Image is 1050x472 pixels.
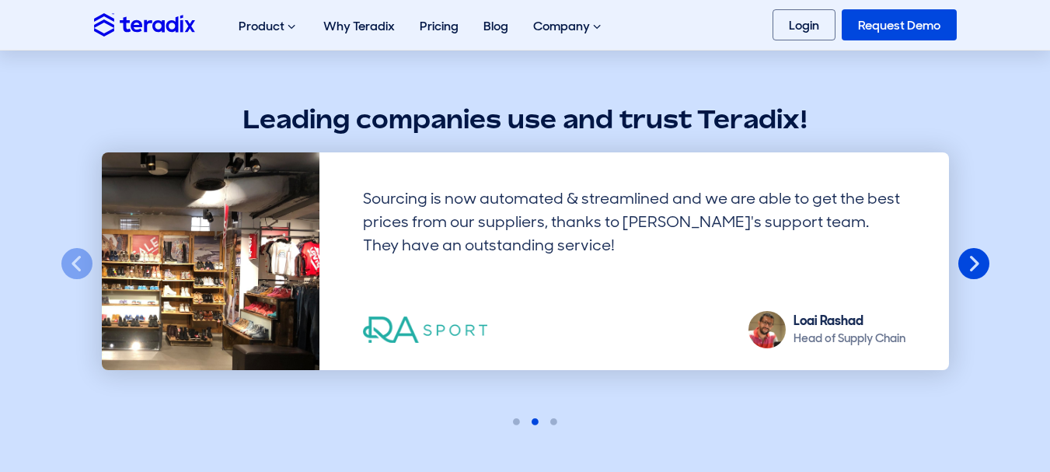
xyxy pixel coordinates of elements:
[842,9,957,40] a: Request Demo
[538,414,550,427] button: 3 of 3
[351,174,918,292] div: Sourcing is now automated & streamlined and we are able to get the best prices from our suppliers...
[748,311,786,348] img: Loai Rashad
[947,369,1028,450] iframe: Chatbot
[519,414,532,427] button: 2 of 3
[957,247,991,281] button: Next
[501,414,513,427] button: 1 of 3
[407,2,471,51] a: Pricing
[773,9,835,40] a: Login
[94,13,195,36] img: Teradix logo
[311,2,407,51] a: Why Teradix
[794,312,905,330] div: Loai Rashad
[363,316,487,343] img: RA Sport
[521,2,616,51] div: Company
[226,2,311,51] div: Product
[60,247,94,281] button: Previous
[94,102,957,137] h2: Leading companies use and trust Teradix!
[471,2,521,51] a: Blog
[794,330,905,347] div: Head of Supply Chain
